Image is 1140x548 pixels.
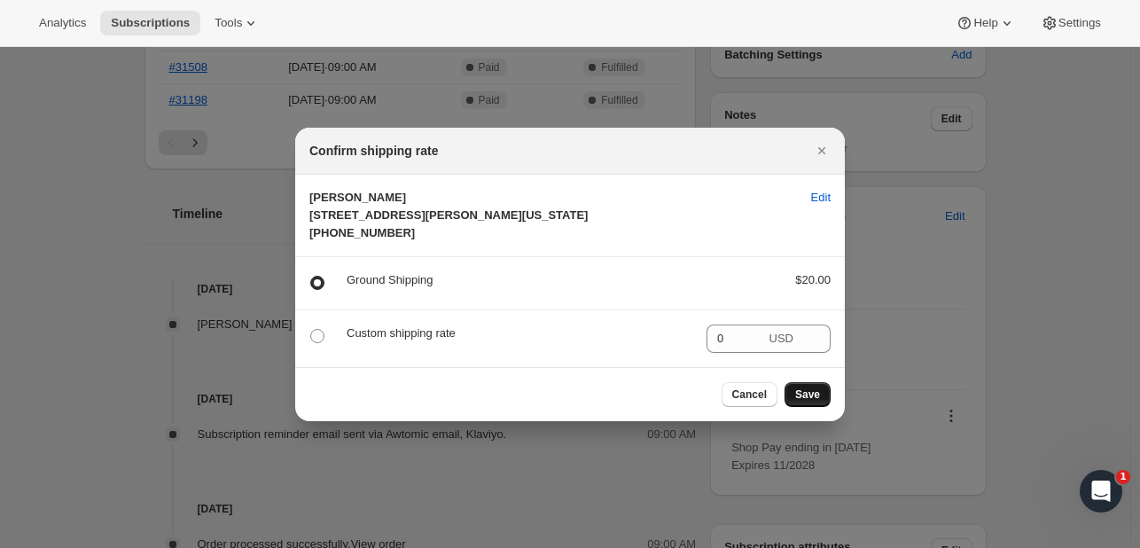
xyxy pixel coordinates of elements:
button: Subscriptions [100,11,200,35]
span: Cancel [732,388,767,402]
button: Close [809,138,834,163]
span: Help [973,16,997,30]
span: Tools [215,16,242,30]
span: [PERSON_NAME] [STREET_ADDRESS][PERSON_NAME][US_STATE] [PHONE_NUMBER] [309,191,588,239]
span: Analytics [39,16,86,30]
button: Cancel [722,382,777,407]
span: Settings [1058,16,1101,30]
button: Settings [1030,11,1112,35]
button: Edit [800,184,841,212]
p: Custom shipping rate [347,325,692,342]
span: $20.00 [795,273,831,286]
button: Save [785,382,831,407]
button: Analytics [28,11,97,35]
span: 1 [1116,470,1130,484]
p: Ground Shipping [347,271,767,289]
span: Subscriptions [111,16,190,30]
h2: Confirm shipping rate [309,142,438,160]
button: Help [945,11,1026,35]
span: Edit [811,189,831,207]
span: Save [795,388,820,402]
button: Tools [204,11,270,35]
iframe: Intercom live chat [1080,470,1122,513]
span: USD [769,332,793,345]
